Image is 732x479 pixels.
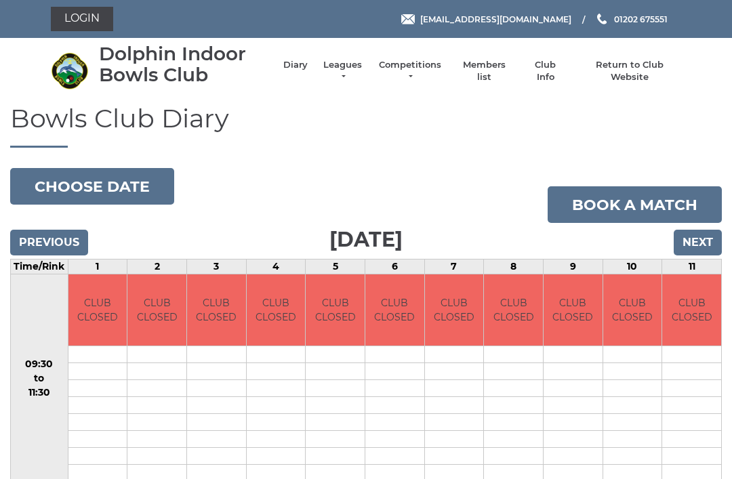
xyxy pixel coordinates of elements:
[401,14,415,24] img: Email
[68,259,127,274] td: 1
[127,274,186,346] td: CLUB CLOSED
[603,259,662,274] td: 10
[246,259,306,274] td: 4
[548,186,722,223] a: Book a match
[420,14,571,24] span: [EMAIL_ADDRESS][DOMAIN_NAME]
[365,259,424,274] td: 6
[321,59,364,83] a: Leagues
[425,274,484,346] td: CLUB CLOSED
[579,59,681,83] a: Return to Club Website
[11,259,68,274] td: Time/Rink
[187,274,246,346] td: CLUB CLOSED
[614,14,668,24] span: 01202 675551
[306,274,365,346] td: CLUB CLOSED
[424,259,484,274] td: 7
[544,274,603,346] td: CLUB CLOSED
[597,14,607,24] img: Phone us
[526,59,565,83] a: Club Info
[10,168,174,205] button: Choose date
[378,59,443,83] a: Competitions
[127,259,187,274] td: 2
[99,43,270,85] div: Dolphin Indoor Bowls Club
[484,259,544,274] td: 8
[455,59,512,83] a: Members list
[595,13,668,26] a: Phone us 01202 675551
[662,259,722,274] td: 11
[68,274,127,346] td: CLUB CLOSED
[603,274,662,346] td: CLUB CLOSED
[674,230,722,255] input: Next
[401,13,571,26] a: Email [EMAIL_ADDRESS][DOMAIN_NAME]
[365,274,424,346] td: CLUB CLOSED
[306,259,365,274] td: 5
[10,230,88,255] input: Previous
[283,59,308,71] a: Diary
[186,259,246,274] td: 3
[662,274,721,346] td: CLUB CLOSED
[484,274,543,346] td: CLUB CLOSED
[247,274,306,346] td: CLUB CLOSED
[51,7,113,31] a: Login
[10,104,722,148] h1: Bowls Club Diary
[51,52,88,89] img: Dolphin Indoor Bowls Club
[543,259,603,274] td: 9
